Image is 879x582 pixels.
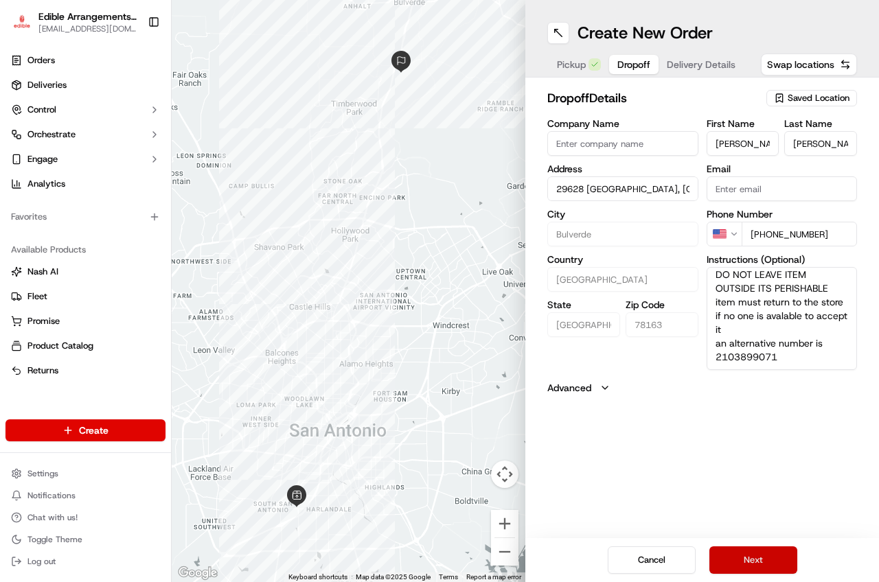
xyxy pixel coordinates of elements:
img: Google [175,564,220,582]
a: Powered byPylon [97,232,166,243]
span: Saved Location [788,92,849,104]
label: Instructions (Optional) [707,255,858,264]
span: Knowledge Base [27,199,105,213]
span: Settings [27,468,58,479]
a: Report a map error [466,573,521,581]
img: 1736555255976-a54dd68f-1ca7-489b-9aae-adbdc363a1c4 [14,131,38,156]
span: Toggle Theme [27,534,82,545]
button: Toggle Theme [5,530,165,549]
a: Nash AI [11,266,160,278]
button: Notifications [5,486,165,505]
a: Terms (opens in new tab) [439,573,458,581]
input: Enter company name [547,131,698,156]
span: Orchestrate [27,128,76,141]
img: Edible Arrangements - San Antonio, TX [11,12,33,32]
label: Advanced [547,381,591,395]
button: Edible Arrangements - San Antonio, TXEdible Arrangements - [GEOGRAPHIC_DATA], [GEOGRAPHIC_DATA][E... [5,5,142,38]
h2: dropoff Details [547,89,764,108]
input: Enter country [547,267,698,292]
input: Enter zip code [626,312,698,337]
div: 💻 [116,200,127,211]
span: Map data ©2025 Google [356,573,431,581]
button: Saved Location [766,89,857,108]
div: 📗 [14,200,25,211]
button: Advanced [547,381,857,395]
a: Deliveries [5,74,165,96]
span: API Documentation [130,199,220,213]
span: Nash AI [27,266,58,278]
a: Promise [11,315,160,327]
button: Fleet [5,286,165,307]
a: Fleet [11,290,160,303]
img: Nash [14,14,41,41]
button: [EMAIL_ADDRESS][DOMAIN_NAME] [38,23,137,34]
a: Open this area in Google Maps (opens a new window) [175,564,220,582]
button: Promise [5,310,165,332]
span: Log out [27,556,56,567]
input: Got a question? Start typing here... [36,89,247,103]
textarea: item must remain cold and hand deliver please knock or ring doorbell DO NOT LEAVE ITEM OUTSIDE IT... [707,267,858,370]
p: Welcome 👋 [14,55,250,77]
span: Fleet [27,290,47,303]
button: Create [5,419,165,441]
button: Engage [5,148,165,170]
button: Nash AI [5,261,165,283]
span: Chat with us! [27,512,78,523]
label: Address [547,164,698,174]
button: Product Catalog [5,335,165,357]
input: 29628 Winter Copper, Bulverde, TX 78163, USA [547,176,698,201]
span: Create [79,423,109,437]
input: Enter phone number [742,222,858,246]
button: Orchestrate [5,124,165,145]
input: Enter city [547,222,698,246]
div: We're available if you need us! [47,145,174,156]
label: Zip Code [626,300,698,310]
label: State [547,300,620,310]
label: First Name [707,119,779,128]
label: Email [707,164,858,174]
span: Returns [27,364,58,377]
button: Keyboard shortcuts [288,572,347,582]
div: Available Products [5,239,165,261]
a: Analytics [5,173,165,195]
a: 💻API Documentation [111,194,226,218]
label: Last Name [784,119,857,128]
button: Returns [5,360,165,382]
h1: Create New Order [578,22,713,44]
label: Company Name [547,119,698,128]
span: Control [27,104,56,116]
a: 📗Knowledge Base [8,194,111,218]
div: Start new chat [47,131,225,145]
input: Enter email [707,176,858,201]
span: Notifications [27,490,76,501]
button: Control [5,99,165,121]
button: Zoom out [491,538,518,566]
a: Returns [11,364,160,377]
button: Start new chat [233,135,250,152]
span: Pickup [557,58,586,71]
button: Zoom in [491,510,518,537]
label: Country [547,255,698,264]
input: Enter last name [784,131,857,156]
span: Pylon [137,233,166,243]
span: Delivery Details [667,58,735,71]
span: Deliveries [27,79,67,91]
span: Promise [27,315,60,327]
button: Map camera controls [491,461,518,488]
span: Product Catalog [27,340,93,352]
button: Cancel [608,546,696,574]
button: Edible Arrangements - [GEOGRAPHIC_DATA], [GEOGRAPHIC_DATA] [38,10,137,23]
span: Engage [27,153,58,165]
a: Product Catalog [11,340,160,352]
input: Enter state [547,312,620,337]
button: Log out [5,552,165,571]
label: Phone Number [707,209,858,219]
button: Next [709,546,797,574]
span: Swap locations [767,58,834,71]
span: Orders [27,54,55,67]
input: Enter first name [707,131,779,156]
label: City [547,209,698,219]
button: Settings [5,464,165,483]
